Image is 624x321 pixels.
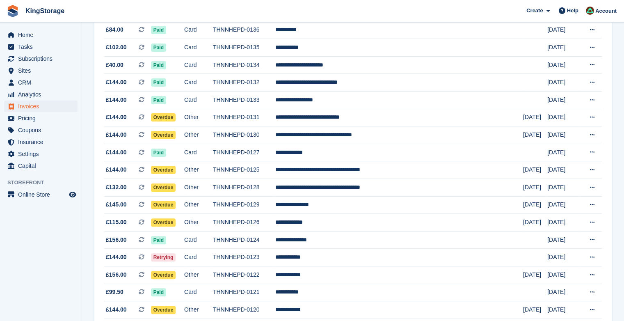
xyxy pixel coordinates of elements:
[547,21,579,39] td: [DATE]
[151,183,176,192] span: Overdue
[213,301,275,319] td: THNNHEPD-0120
[213,74,275,92] td: THNNHEPD-0132
[4,53,78,64] a: menu
[547,301,579,319] td: [DATE]
[68,190,78,199] a: Preview store
[18,29,67,41] span: Home
[151,113,176,122] span: Overdue
[184,231,213,249] td: Card
[184,284,213,301] td: Card
[151,201,176,209] span: Overdue
[151,218,176,227] span: Overdue
[547,39,579,57] td: [DATE]
[547,56,579,74] td: [DATE]
[213,179,275,197] td: THNNHEPD-0128
[523,214,547,232] td: [DATE]
[4,89,78,100] a: menu
[18,53,67,64] span: Subscriptions
[523,266,547,284] td: [DATE]
[106,61,123,69] span: £40.00
[523,126,547,144] td: [DATE]
[18,148,67,160] span: Settings
[4,136,78,148] a: menu
[547,126,579,144] td: [DATE]
[547,249,579,266] td: [DATE]
[547,214,579,232] td: [DATE]
[213,126,275,144] td: THNNHEPD-0130
[4,112,78,124] a: menu
[151,78,166,87] span: Paid
[18,136,67,148] span: Insurance
[106,131,127,139] span: £144.00
[184,109,213,126] td: Other
[213,144,275,161] td: THNNHEPD-0127
[547,231,579,249] td: [DATE]
[547,179,579,197] td: [DATE]
[213,231,275,249] td: THNNHEPD-0124
[213,284,275,301] td: THNNHEPD-0121
[184,74,213,92] td: Card
[184,126,213,144] td: Other
[184,214,213,232] td: Other
[184,92,213,109] td: Card
[18,77,67,88] span: CRM
[151,149,166,157] span: Paid
[106,236,127,244] span: £156.00
[213,266,275,284] td: THNNHEPD-0122
[547,109,579,126] td: [DATE]
[151,288,166,296] span: Paid
[106,183,127,192] span: £132.00
[106,43,127,52] span: £102.00
[18,189,67,200] span: Online Store
[7,179,82,187] span: Storefront
[184,196,213,214] td: Other
[184,39,213,57] td: Card
[4,148,78,160] a: menu
[526,7,543,15] span: Create
[4,101,78,112] a: menu
[547,161,579,179] td: [DATE]
[4,124,78,136] a: menu
[213,196,275,214] td: THNNHEPD-0129
[18,65,67,76] span: Sites
[213,92,275,109] td: THNNHEPD-0133
[106,25,123,34] span: £84.00
[151,131,176,139] span: Overdue
[4,41,78,53] a: menu
[4,77,78,88] a: menu
[18,41,67,53] span: Tasks
[151,44,166,52] span: Paid
[184,21,213,39] td: Card
[106,218,127,227] span: £115.00
[151,26,166,34] span: Paid
[7,5,19,17] img: stora-icon-8386f47178a22dfd0bd8f6a31ec36ba5ce8667c1dd55bd0f319d3a0aa187defe.svg
[547,196,579,214] td: [DATE]
[213,56,275,74] td: THNNHEPD-0134
[523,301,547,319] td: [DATE]
[213,21,275,39] td: THNNHEPD-0136
[151,96,166,104] span: Paid
[213,249,275,266] td: THNNHEPD-0123
[547,74,579,92] td: [DATE]
[4,160,78,172] a: menu
[547,144,579,161] td: [DATE]
[213,214,275,232] td: THNNHEPD-0126
[18,124,67,136] span: Coupons
[106,305,127,314] span: £144.00
[151,271,176,279] span: Overdue
[523,196,547,214] td: [DATE]
[151,253,176,261] span: Retrying
[184,301,213,319] td: Other
[523,161,547,179] td: [DATE]
[106,288,123,296] span: £99.50
[18,101,67,112] span: Invoices
[595,7,617,15] span: Account
[22,4,68,18] a: KingStorage
[18,160,67,172] span: Capital
[184,249,213,266] td: Card
[523,179,547,197] td: [DATE]
[4,189,78,200] a: menu
[184,161,213,179] td: Other
[106,148,127,157] span: £144.00
[18,89,67,100] span: Analytics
